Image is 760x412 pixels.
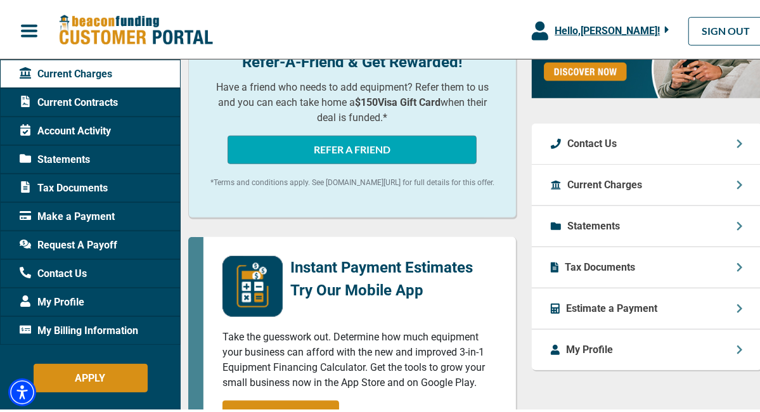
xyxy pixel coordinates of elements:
span: Account Activity [20,121,111,136]
span: My Billing Information [20,321,138,336]
span: Current Contracts [20,93,118,108]
p: Refer-A-Friend & Get Rewarded! [208,48,497,71]
span: Statements [20,150,90,165]
p: Statements [567,216,620,231]
p: *Terms and conditions apply. See [DOMAIN_NAME][URL] for full details for this offer. [208,174,497,186]
button: REFER A FRIEND [228,133,477,162]
p: Instant Payment Estimates [290,254,473,276]
span: Contact Us [20,264,87,279]
span: Make a Payment [20,207,115,222]
p: Current Charges [567,175,642,190]
button: APPLY [34,361,148,390]
p: Have a friend who needs to add equipment? Refer them to us and you can each take home a when thei... [208,77,497,123]
span: My Profile [20,292,84,307]
span: Tax Documents [20,178,108,193]
span: Request A Payoff [20,235,117,250]
img: mobile-app-logo.png [222,254,283,314]
b: $150 Visa Gift Card [355,94,441,106]
img: Beacon Funding Customer Portal Logo [58,12,213,44]
span: Current Charges [20,64,112,79]
p: My Profile [566,340,613,355]
p: Contact Us [567,134,617,149]
div: Accessibility Menu [8,376,36,404]
p: Try Our Mobile App [290,276,473,299]
p: Tax Documents [565,257,635,273]
p: Estimate a Payment [566,299,657,314]
span: Hello, [PERSON_NAME] ! [555,22,660,34]
p: Take the guesswork out. Determine how much equipment your business can afford with the new and im... [222,327,497,388]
